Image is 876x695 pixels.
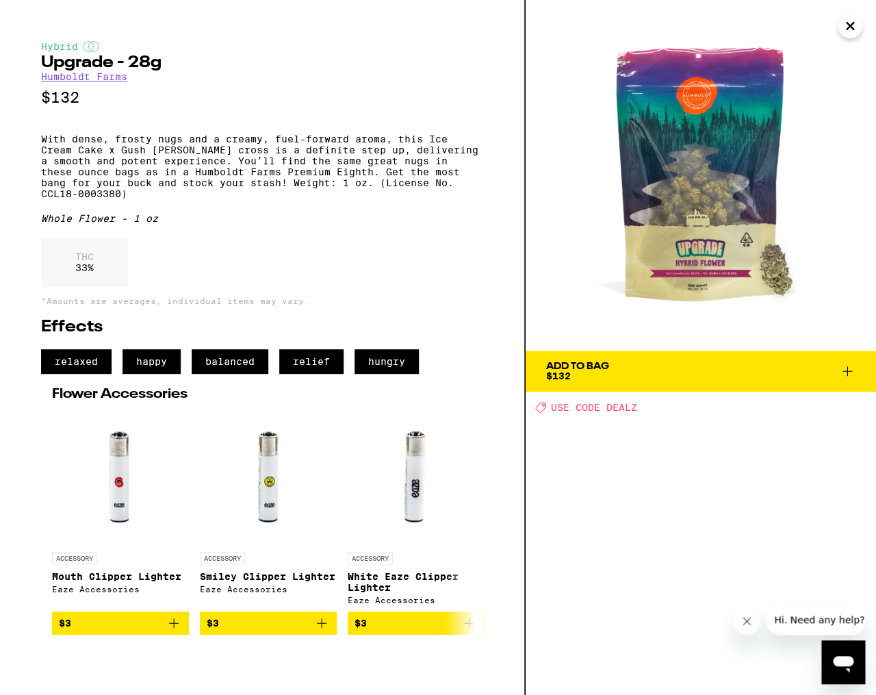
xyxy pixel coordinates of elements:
span: $132 [546,370,571,381]
div: Whole Flower - 1 oz [41,213,483,224]
p: With dense, frosty nugs and a creamy, fuel-forward aroma, this Ice Cream Cake x Gush [PERSON_NAME... [41,134,483,199]
button: Add to bag [52,611,189,635]
p: ACCESSORY [200,552,245,564]
p: Mouth Clipper Lighter [52,571,189,582]
a: Open page for Mouth Clipper Lighter from Eaze Accessories [52,408,189,611]
span: $3 [355,618,367,629]
h2: Effects [41,319,483,336]
button: Add to bag [200,611,337,635]
span: relief [279,349,344,374]
img: Eaze Accessories - Smiley Clipper Lighter [200,408,337,545]
iframe: Message from company [766,605,865,635]
span: $3 [207,618,219,629]
p: White Eaze Clipper Lighter [348,571,485,593]
iframe: Button to launch messaging window [821,640,865,684]
a: Open page for Smiley Clipper Lighter from Eaze Accessories [200,408,337,611]
span: happy [123,349,181,374]
div: Eaze Accessories [52,585,189,594]
span: balanced [192,349,268,374]
p: THC [75,251,94,262]
span: relaxed [41,349,112,374]
iframe: Close message [733,607,760,635]
div: Eaze Accessories [200,585,337,594]
p: Smiley Clipper Lighter [200,571,337,582]
p: ACCESSORY [348,552,393,564]
button: Close [838,14,862,38]
p: ACCESSORY [52,552,97,564]
p: *Amounts are averages, individual items may vary. [41,296,483,305]
h2: Flower Accessories [52,388,472,401]
div: 33 % [41,238,128,287]
img: Eaze Accessories - White Eaze Clipper Lighter [348,408,485,545]
img: Eaze Accessories - Mouth Clipper Lighter [52,408,189,545]
div: Add To Bag [546,362,609,371]
p: $132 [41,89,483,106]
span: $3 [59,618,71,629]
button: Add To Bag$132 [526,351,876,392]
span: hungry [355,349,419,374]
a: Humboldt Farms [41,71,127,82]
img: hybridColor.svg [83,41,99,52]
button: Add to bag [348,611,485,635]
h2: Upgrade - 28g [41,55,483,71]
a: Open page for White Eaze Clipper Lighter from Eaze Accessories [348,408,485,611]
div: Eaze Accessories [348,596,485,605]
span: USE CODE DEALZ [551,402,637,413]
div: Hybrid [41,41,483,52]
